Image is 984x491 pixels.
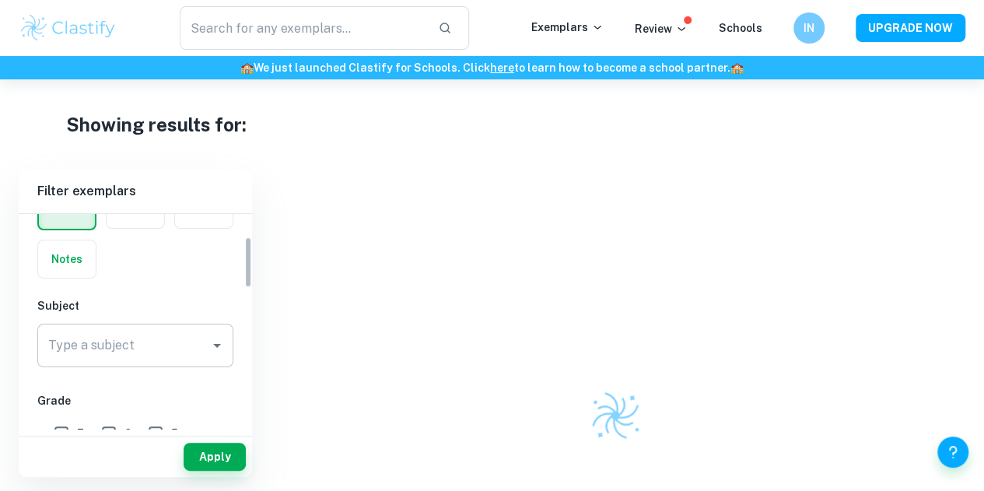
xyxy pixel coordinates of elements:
[77,425,84,442] span: 7
[37,297,233,314] h6: Subject
[584,384,646,446] img: Clastify logo
[793,12,825,44] button: IN
[38,240,96,278] button: Notes
[240,61,254,74] span: 🏫
[719,22,762,34] a: Schools
[37,392,233,409] h6: Grade
[856,14,965,42] button: UPGRADE NOW
[490,61,514,74] a: here
[184,443,246,471] button: Apply
[206,335,228,356] button: Open
[180,6,425,50] input: Search for any exemplars...
[19,170,252,213] h6: Filter exemplars
[171,425,178,442] span: 5
[730,61,744,74] span: 🏫
[635,20,688,37] p: Review
[800,19,818,37] h6: IN
[937,437,968,468] button: Help and Feedback
[3,59,981,76] h6: We just launched Clastify for Schools. Click to learn how to become a school partner.
[66,110,247,139] h1: Showing results for:
[531,19,604,36] p: Exemplars
[19,12,117,44] img: Clastify logo
[124,425,131,442] span: 6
